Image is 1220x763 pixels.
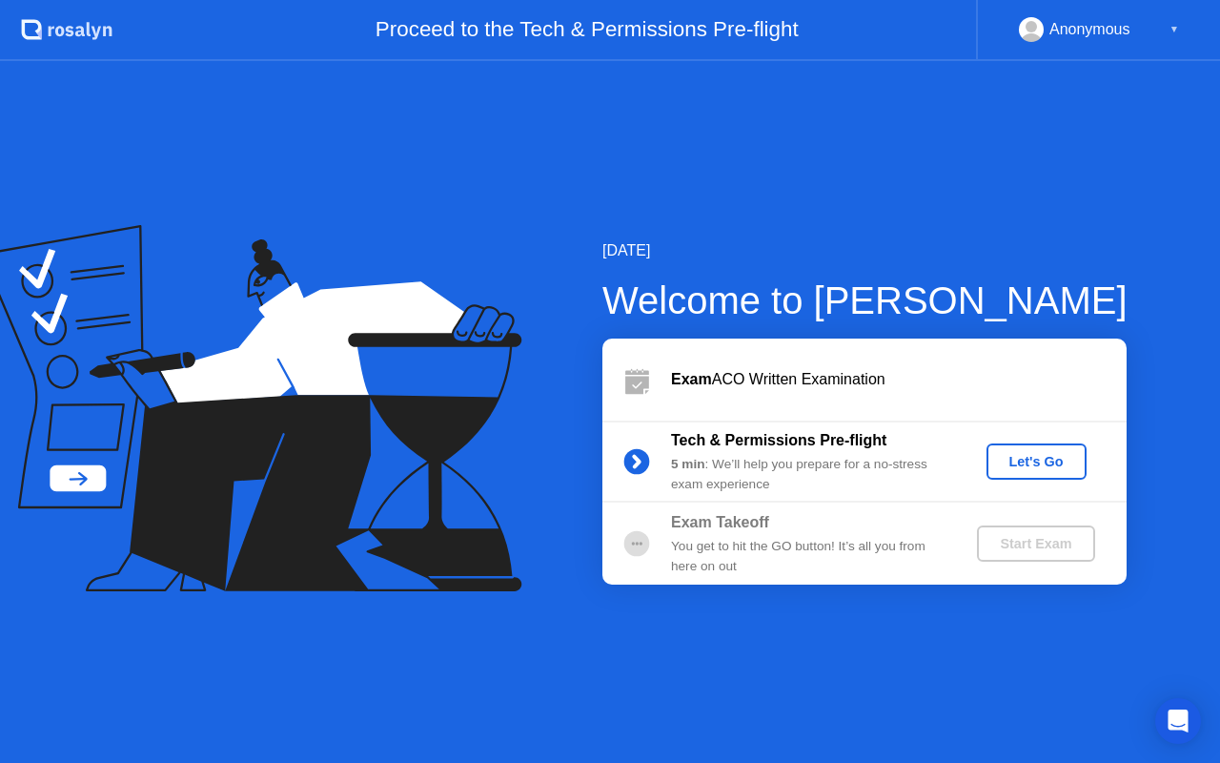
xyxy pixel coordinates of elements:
[671,514,769,530] b: Exam Takeoff
[1049,17,1130,42] div: Anonymous
[602,272,1128,329] div: Welcome to [PERSON_NAME]
[994,454,1079,469] div: Let's Go
[977,526,1094,562] button: Start Exam
[985,536,1087,551] div: Start Exam
[671,537,945,576] div: You get to hit the GO button! It’s all you from here on out
[671,432,886,448] b: Tech & Permissions Pre-flight
[602,239,1128,262] div: [DATE]
[1169,17,1179,42] div: ▼
[1155,698,1201,744] div: Open Intercom Messenger
[671,371,712,387] b: Exam
[671,368,1127,391] div: ACO Written Examination
[671,455,945,494] div: : We’ll help you prepare for a no-stress exam experience
[671,457,705,471] b: 5 min
[986,443,1087,480] button: Let's Go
